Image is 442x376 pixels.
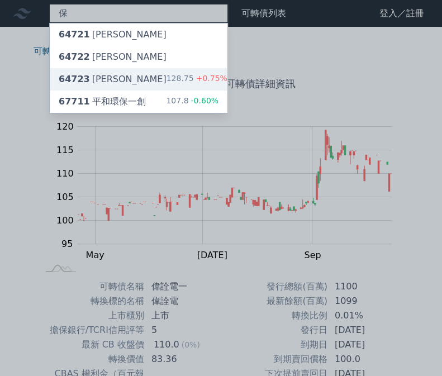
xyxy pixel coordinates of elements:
[59,29,90,40] span: 64721
[188,96,218,105] span: -0.60%
[59,95,146,108] div: 平和環保一創
[194,74,227,83] span: +0.75%
[59,96,90,107] span: 67711
[50,46,227,68] a: 64722[PERSON_NAME]
[50,68,227,91] a: 64723[PERSON_NAME] 128.75+0.75%
[59,50,167,64] div: [PERSON_NAME]
[59,73,167,86] div: [PERSON_NAME]
[50,23,227,46] a: 64721[PERSON_NAME]
[386,322,442,376] iframe: Chat Widget
[59,28,167,41] div: [PERSON_NAME]
[166,95,218,108] div: 107.8
[59,51,90,62] span: 64722
[59,74,90,84] span: 64723
[50,91,227,113] a: 67711平和環保一創 107.8-0.60%
[167,73,227,86] div: 128.75
[386,322,442,376] div: 聊天小工具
